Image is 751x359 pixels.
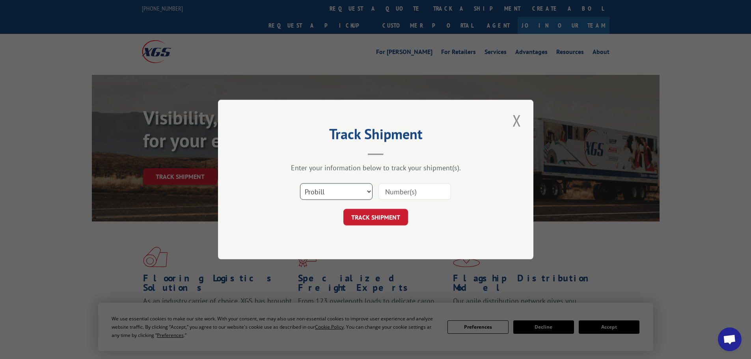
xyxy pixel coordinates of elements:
[718,327,742,351] a: Open chat
[257,163,494,172] div: Enter your information below to track your shipment(s).
[378,183,451,200] input: Number(s)
[510,110,524,131] button: Close modal
[343,209,408,225] button: TRACK SHIPMENT
[257,128,494,143] h2: Track Shipment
